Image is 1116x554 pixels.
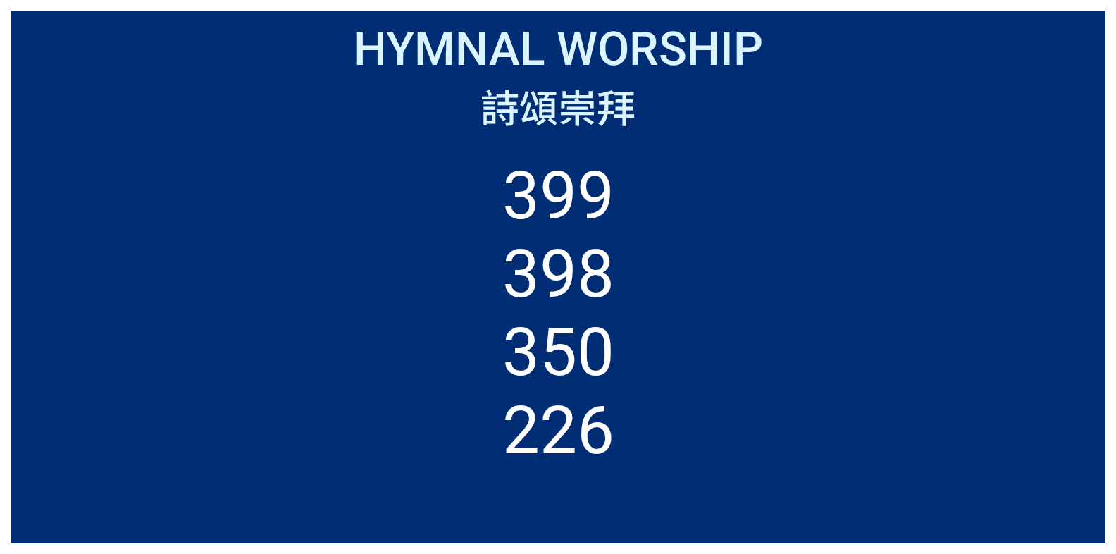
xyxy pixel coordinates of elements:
[502,156,614,235] li: 399
[354,22,763,76] span: Hymnal Worship
[480,78,635,134] span: 詩頌崇拜
[502,235,614,313] li: 398
[502,391,614,469] li: 226
[502,313,614,391] li: 350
